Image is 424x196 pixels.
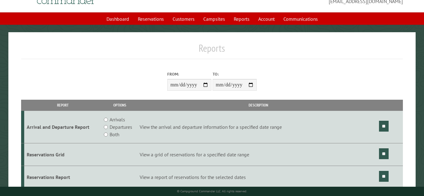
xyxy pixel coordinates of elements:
a: Dashboard [103,13,133,25]
th: Description [138,100,378,111]
a: Reports [230,13,253,25]
label: Arrivals [110,116,125,123]
td: View a report of reservations for the selected dates [138,166,378,188]
label: Departures [110,123,132,131]
a: Campsites [200,13,229,25]
label: From: [167,71,211,77]
td: Arrival and Departure Report [24,111,101,143]
td: View the arrival and departure information for a specified date range [138,111,378,143]
label: To: [213,71,257,77]
a: Customers [169,13,198,25]
td: Reservations Report [24,166,101,188]
a: Communications [280,13,322,25]
a: Account [255,13,278,25]
td: Reservations Grid [24,143,101,166]
th: Options [101,100,138,111]
th: Report [24,100,101,111]
a: Reservations [134,13,168,25]
h1: Reports [21,42,403,59]
label: Both [110,131,119,138]
td: View a grid of reservations for a specified date range [138,143,378,166]
small: © Campground Commander LLC. All rights reserved. [177,189,247,193]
